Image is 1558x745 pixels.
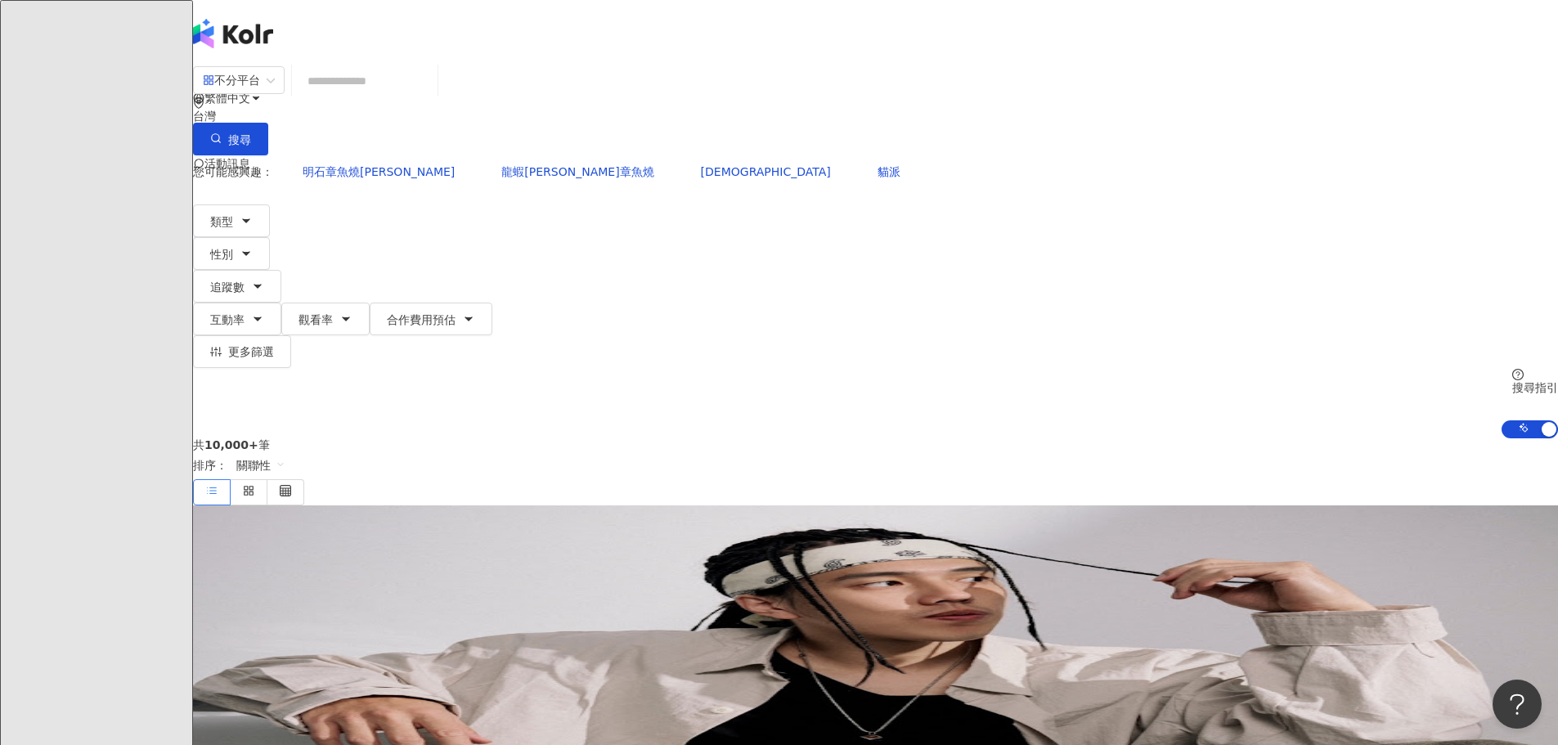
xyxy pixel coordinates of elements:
[484,155,671,188] button: 龍蝦[PERSON_NAME]章魚燒
[1493,680,1542,729] iframe: Help Scout Beacon - Open
[193,110,1558,123] div: 台灣
[860,155,918,188] button: 貓派
[701,165,831,178] span: [DEMOGRAPHIC_DATA]
[193,165,273,178] span: 您可能感興趣：
[193,451,1558,479] div: 排序：
[281,303,370,335] button: 觀看率
[204,438,258,451] span: 10,000+
[193,123,268,155] button: 搜尋
[203,74,214,86] span: appstore
[193,270,281,303] button: 追蹤數
[193,97,204,109] span: environment
[193,19,273,48] img: logo
[210,313,245,326] span: 互動率
[299,313,333,326] span: 觀看率
[193,237,270,270] button: 性別
[210,248,233,261] span: 性別
[236,452,285,478] span: 關聯性
[228,133,251,146] span: 搜尋
[204,157,250,170] span: 活動訊息
[193,438,1558,451] div: 共 筆
[285,155,472,188] button: 明石章魚燒[PERSON_NAME]
[193,335,291,368] button: 更多篩選
[1512,369,1524,380] span: question-circle
[210,215,233,228] span: 類型
[193,204,270,237] button: 類型
[193,303,281,335] button: 互動率
[370,303,492,335] button: 合作費用預估
[203,67,260,93] div: 不分平台
[1512,381,1558,394] div: 搜尋指引
[684,155,848,188] button: [DEMOGRAPHIC_DATA]
[228,345,274,358] span: 更多篩選
[501,165,653,178] span: 龍蝦[PERSON_NAME]章魚燒
[387,313,456,326] span: 合作費用預估
[878,165,900,178] span: 貓派
[210,280,245,294] span: 追蹤數
[303,165,455,178] span: 明石章魚燒[PERSON_NAME]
